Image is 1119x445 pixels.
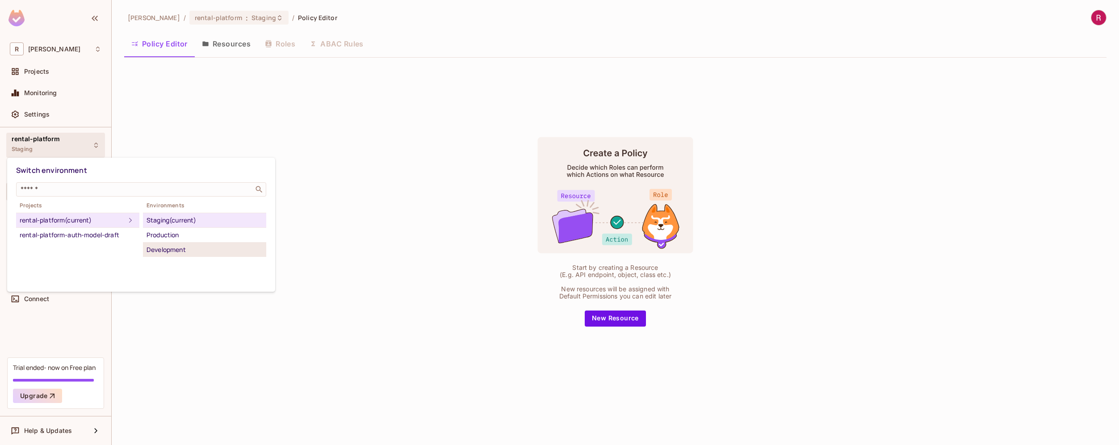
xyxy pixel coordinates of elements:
span: Projects [16,202,139,209]
div: Development [147,244,263,255]
div: rental-platform (current) [20,215,125,226]
span: Switch environment [16,165,87,175]
div: rental-platform-auth-model-draft [20,230,136,240]
div: Staging (current) [147,215,263,226]
span: Environments [143,202,266,209]
div: Production [147,230,263,240]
